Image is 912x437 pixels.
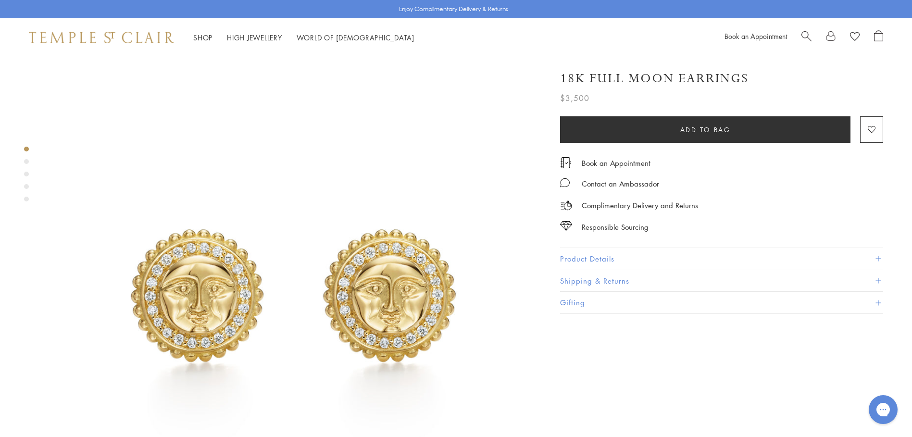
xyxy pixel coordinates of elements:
a: High JewelleryHigh Jewellery [227,33,282,42]
p: Enjoy Complimentary Delivery & Returns [399,4,508,14]
p: Complimentary Delivery and Returns [582,200,698,212]
img: icon_appointment.svg [560,157,572,168]
div: Product gallery navigation [24,144,29,209]
a: View Wishlist [850,30,860,45]
button: Add to bag [560,116,850,143]
div: Contact an Ambassador [582,178,659,190]
button: Product Details [560,248,883,270]
a: Book an Appointment [725,31,787,41]
img: icon_delivery.svg [560,200,572,212]
a: World of [DEMOGRAPHIC_DATA]World of [DEMOGRAPHIC_DATA] [297,33,414,42]
div: Responsible Sourcing [582,221,649,233]
button: Shipping & Returns [560,270,883,292]
a: ShopShop [193,33,212,42]
span: $3,500 [560,92,589,104]
a: Book an Appointment [582,158,650,168]
img: icon_sourcing.svg [560,221,572,231]
iframe: Gorgias live chat messenger [864,392,902,427]
button: Gifting [560,292,883,313]
a: Open Shopping Bag [874,30,883,45]
h1: 18K Full Moon Earrings [560,70,749,87]
img: Temple St. Clair [29,32,174,43]
span: Add to bag [680,125,731,135]
img: MessageIcon-01_2.svg [560,178,570,187]
nav: Main navigation [193,32,414,44]
a: Search [801,30,812,45]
